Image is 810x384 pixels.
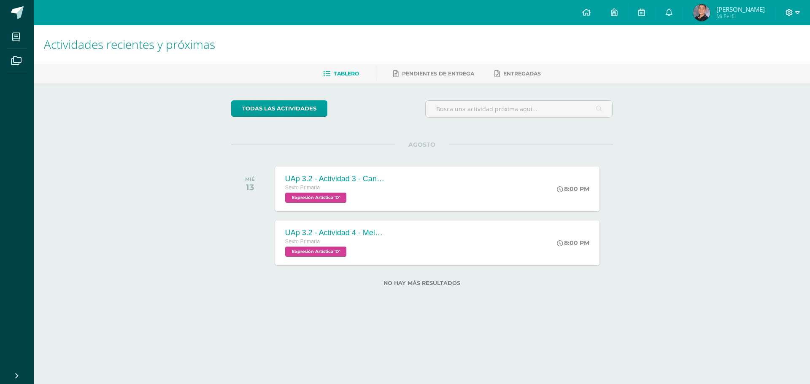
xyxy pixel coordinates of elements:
[245,182,255,192] div: 13
[334,70,359,77] span: Tablero
[716,5,765,13] span: [PERSON_NAME]
[323,67,359,81] a: Tablero
[402,70,474,77] span: Pendientes de entrega
[231,100,327,117] a: todas las Actividades
[231,280,613,286] label: No hay más resultados
[285,185,320,191] span: Sexto Primaria
[285,175,386,183] div: UAp 3.2 - Actividad 3 - Canción "Luna de Xelajú" completa/Afiche con témpera
[393,67,474,81] a: Pendientes de entrega
[285,239,320,244] span: Sexto Primaria
[395,141,449,148] span: AGOSTO
[285,228,386,237] div: UAp 3.2 - Actividad 4 - Melodía instrumental "Adeste fideles"/Perspectiva
[557,239,589,247] div: 8:00 PM
[693,4,710,21] img: e58487b6d83c26c95fa70133dd27cb19.png
[494,67,541,81] a: Entregadas
[557,185,589,193] div: 8:00 PM
[285,247,346,257] span: Expresión Artística 'D'
[716,13,765,20] span: Mi Perfil
[245,176,255,182] div: MIÉ
[426,101,613,117] input: Busca una actividad próxima aquí...
[285,193,346,203] span: Expresión Artística 'D'
[44,36,215,52] span: Actividades recientes y próximas
[503,70,541,77] span: Entregadas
